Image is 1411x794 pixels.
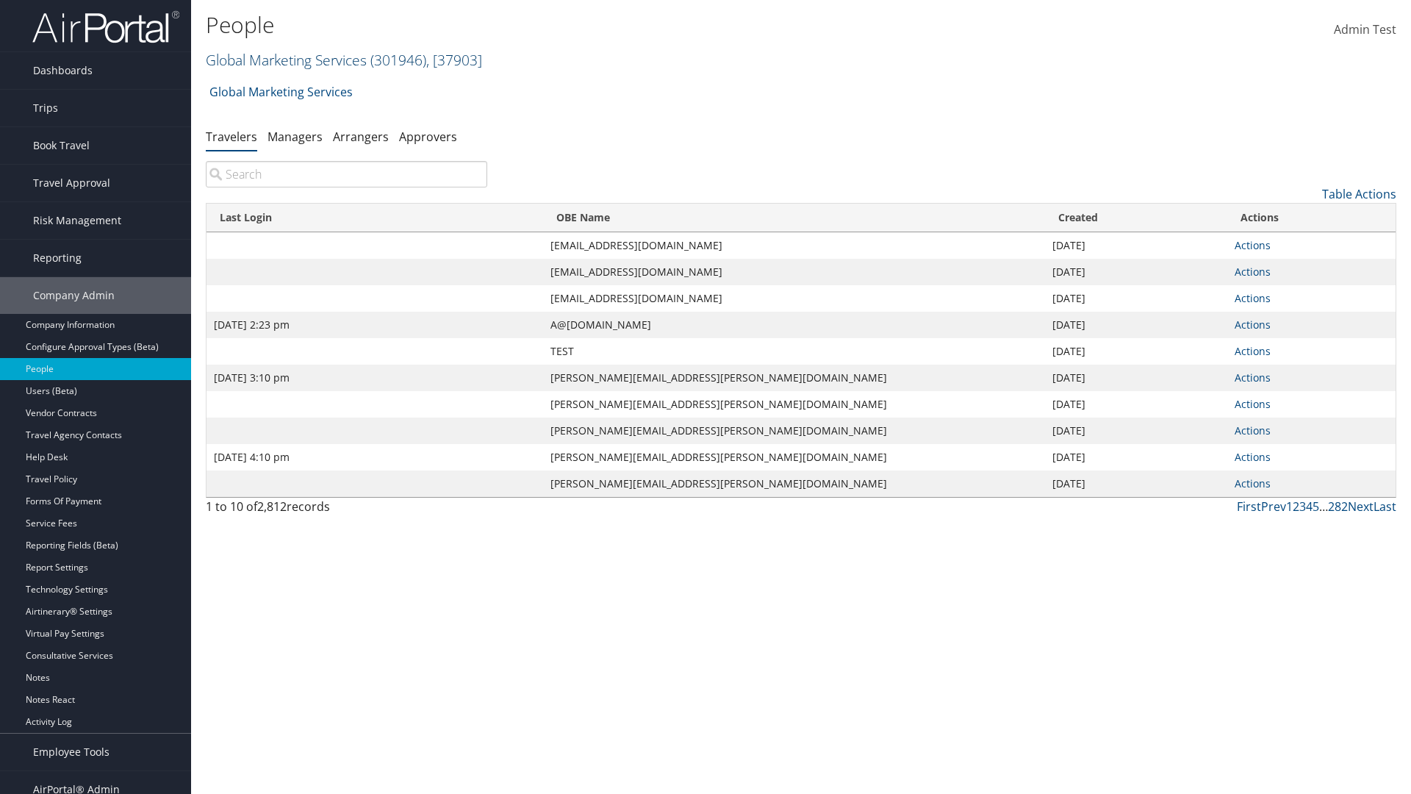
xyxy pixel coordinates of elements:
[543,391,1046,418] td: [PERSON_NAME][EMAIL_ADDRESS][PERSON_NAME][DOMAIN_NAME]
[33,734,109,770] span: Employee Tools
[1045,365,1227,391] td: [DATE]
[268,129,323,145] a: Managers
[33,127,90,164] span: Book Travel
[1237,498,1261,515] a: First
[543,259,1046,285] td: [EMAIL_ADDRESS][DOMAIN_NAME]
[543,232,1046,259] td: [EMAIL_ADDRESS][DOMAIN_NAME]
[33,52,93,89] span: Dashboards
[1235,423,1271,437] a: Actions
[257,498,287,515] span: 2,812
[33,277,115,314] span: Company Admin
[1261,498,1286,515] a: Prev
[207,312,543,338] td: [DATE] 2:23 pm
[1045,259,1227,285] td: [DATE]
[1045,418,1227,444] td: [DATE]
[333,129,389,145] a: Arrangers
[543,418,1046,444] td: [PERSON_NAME][EMAIL_ADDRESS][PERSON_NAME][DOMAIN_NAME]
[1313,498,1319,515] a: 5
[206,161,487,187] input: Search
[399,129,457,145] a: Approvers
[543,471,1046,497] td: [PERSON_NAME][EMAIL_ADDRESS][PERSON_NAME][DOMAIN_NAME]
[1286,498,1293,515] a: 1
[1235,371,1271,385] a: Actions
[1235,450,1271,464] a: Actions
[1348,498,1374,515] a: Next
[1334,21,1396,37] span: Admin Test
[1235,265,1271,279] a: Actions
[33,90,58,126] span: Trips
[1235,318,1271,332] a: Actions
[207,444,543,471] td: [DATE] 4:10 pm
[1328,498,1348,515] a: 282
[207,204,543,232] th: Last Login: activate to sort column ascending
[33,165,110,201] span: Travel Approval
[1293,498,1299,515] a: 2
[543,444,1046,471] td: [PERSON_NAME][EMAIL_ADDRESS][PERSON_NAME][DOMAIN_NAME]
[33,202,121,239] span: Risk Management
[370,50,426,70] span: ( 301946 )
[1045,471,1227,497] td: [DATE]
[207,365,543,391] td: [DATE] 3:10 pm
[1045,391,1227,418] td: [DATE]
[1045,338,1227,365] td: [DATE]
[1227,204,1396,232] th: Actions
[209,77,353,107] a: Global Marketing Services
[1322,186,1396,202] a: Table Actions
[1374,498,1396,515] a: Last
[1319,498,1328,515] span: …
[33,240,82,276] span: Reporting
[1235,291,1271,305] a: Actions
[543,204,1046,232] th: OBE Name: activate to sort column ascending
[1235,476,1271,490] a: Actions
[1235,238,1271,252] a: Actions
[1334,7,1396,53] a: Admin Test
[1299,498,1306,515] a: 3
[543,285,1046,312] td: [EMAIL_ADDRESS][DOMAIN_NAME]
[1045,285,1227,312] td: [DATE]
[426,50,482,70] span: , [ 37903 ]
[1235,397,1271,411] a: Actions
[543,312,1046,338] td: A@[DOMAIN_NAME]
[1045,232,1227,259] td: [DATE]
[1045,204,1227,232] th: Created: activate to sort column ascending
[206,10,999,40] h1: People
[1306,498,1313,515] a: 4
[1045,312,1227,338] td: [DATE]
[206,498,487,523] div: 1 to 10 of records
[1045,444,1227,471] td: [DATE]
[543,338,1046,365] td: TEST
[206,129,257,145] a: Travelers
[206,50,482,70] a: Global Marketing Services
[1235,344,1271,358] a: Actions
[543,365,1046,391] td: [PERSON_NAME][EMAIL_ADDRESS][PERSON_NAME][DOMAIN_NAME]
[32,10,179,44] img: airportal-logo.png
